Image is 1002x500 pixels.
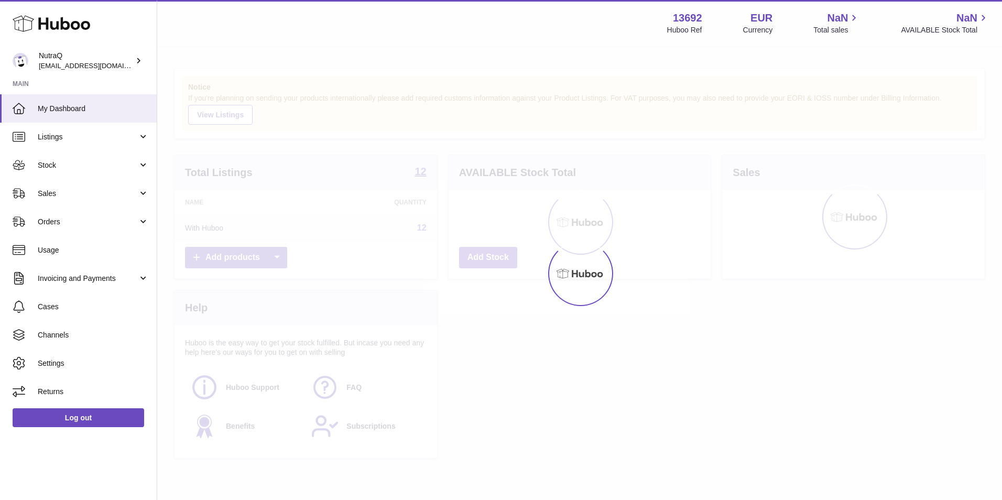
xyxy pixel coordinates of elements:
[38,160,138,170] span: Stock
[38,245,149,255] span: Usage
[39,51,133,71] div: NutraQ
[827,11,848,25] span: NaN
[38,217,138,227] span: Orders
[38,132,138,142] span: Listings
[667,25,702,35] div: Huboo Ref
[956,11,977,25] span: NaN
[673,11,702,25] strong: 13692
[38,330,149,340] span: Channels
[813,25,860,35] span: Total sales
[38,387,149,397] span: Returns
[901,25,989,35] span: AVAILABLE Stock Total
[38,274,138,284] span: Invoicing and Payments
[39,61,154,70] span: [EMAIL_ADDRESS][DOMAIN_NAME]
[813,11,860,35] a: NaN Total sales
[13,408,144,427] a: Log out
[38,189,138,199] span: Sales
[38,358,149,368] span: Settings
[13,53,28,69] img: log@nutraq.com
[38,302,149,312] span: Cases
[38,104,149,114] span: My Dashboard
[743,25,773,35] div: Currency
[750,11,772,25] strong: EUR
[901,11,989,35] a: NaN AVAILABLE Stock Total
